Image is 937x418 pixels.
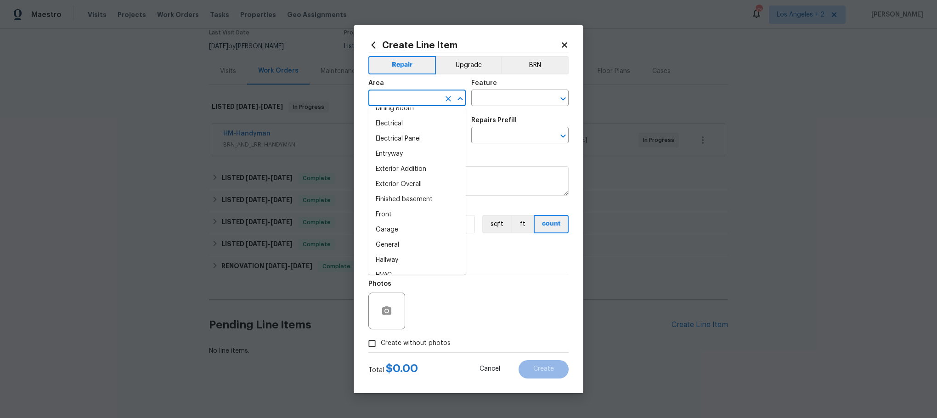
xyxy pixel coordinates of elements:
button: Create [519,360,569,378]
h2: Create Line Item [368,40,560,50]
button: Repair [368,56,436,74]
h5: Repairs Prefill [471,117,517,124]
li: Dining Room [368,101,466,116]
div: Total [368,364,418,375]
h5: Feature [471,80,497,86]
li: Entryway [368,147,466,162]
li: Finished basement [368,192,466,207]
span: Create without photos [381,339,451,348]
li: Front [368,207,466,222]
button: Open [557,130,570,142]
li: Exterior Addition [368,162,466,177]
button: Open [557,92,570,105]
li: Garage [368,222,466,237]
li: Electrical [368,116,466,131]
span: Create [533,366,554,373]
button: Upgrade [436,56,502,74]
li: General [368,237,466,253]
span: $ 0.00 [386,363,418,374]
button: ft [511,215,534,233]
li: HVAC [368,268,466,283]
button: Cancel [465,360,515,378]
button: count [534,215,569,233]
span: Cancel [480,366,500,373]
li: Exterior Overall [368,177,466,192]
button: Close [454,92,467,105]
button: sqft [482,215,511,233]
li: Electrical Panel [368,131,466,147]
button: Clear [442,92,455,105]
button: BRN [501,56,569,74]
h5: Photos [368,281,391,287]
h5: Area [368,80,384,86]
li: Hallway [368,253,466,268]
